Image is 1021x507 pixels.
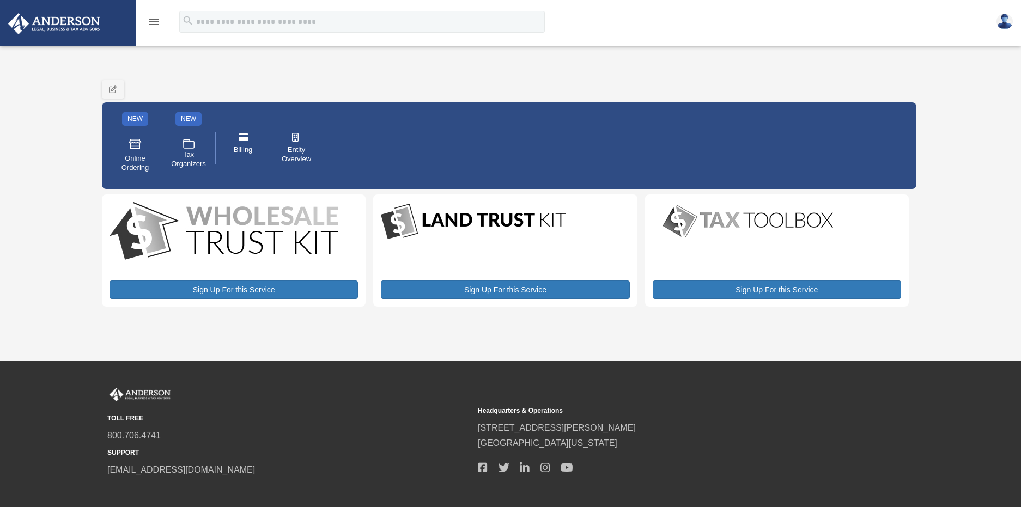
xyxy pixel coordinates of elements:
span: Entity Overview [281,145,312,164]
small: TOLL FREE [107,413,470,424]
a: menu [147,19,160,28]
small: Headquarters & Operations [478,405,841,417]
img: User Pic [996,14,1013,29]
img: WS-Trust-Kit-lgo-1.jpg [110,202,338,262]
div: NEW [122,112,148,126]
span: Online Ordering [120,154,150,173]
a: [STREET_ADDRESS][PERSON_NAME] [478,423,636,432]
a: 800.706.4741 [107,431,161,440]
div: NEW [175,112,202,126]
a: [GEOGRAPHIC_DATA][US_STATE] [478,438,617,448]
img: Anderson Advisors Platinum Portal [5,13,104,34]
img: LandTrust_lgo-1.jpg [381,202,566,242]
a: Tax Organizers [166,130,211,180]
a: Entity Overview [274,125,319,171]
i: search [182,15,194,27]
a: Sign Up For this Service [653,280,901,299]
span: Tax Organizers [171,150,206,169]
span: Billing [234,145,253,155]
a: Sign Up For this Service [381,280,629,299]
a: Sign Up For this Service [110,280,358,299]
a: Online Ordering [112,130,158,180]
i: menu [147,15,160,28]
small: SUPPORT [107,447,470,459]
a: Billing [220,125,266,171]
a: [EMAIL_ADDRESS][DOMAIN_NAME] [107,465,255,474]
img: Anderson Advisors Platinum Portal [107,388,173,402]
img: taxtoolbox_new-1.webp [653,202,843,240]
